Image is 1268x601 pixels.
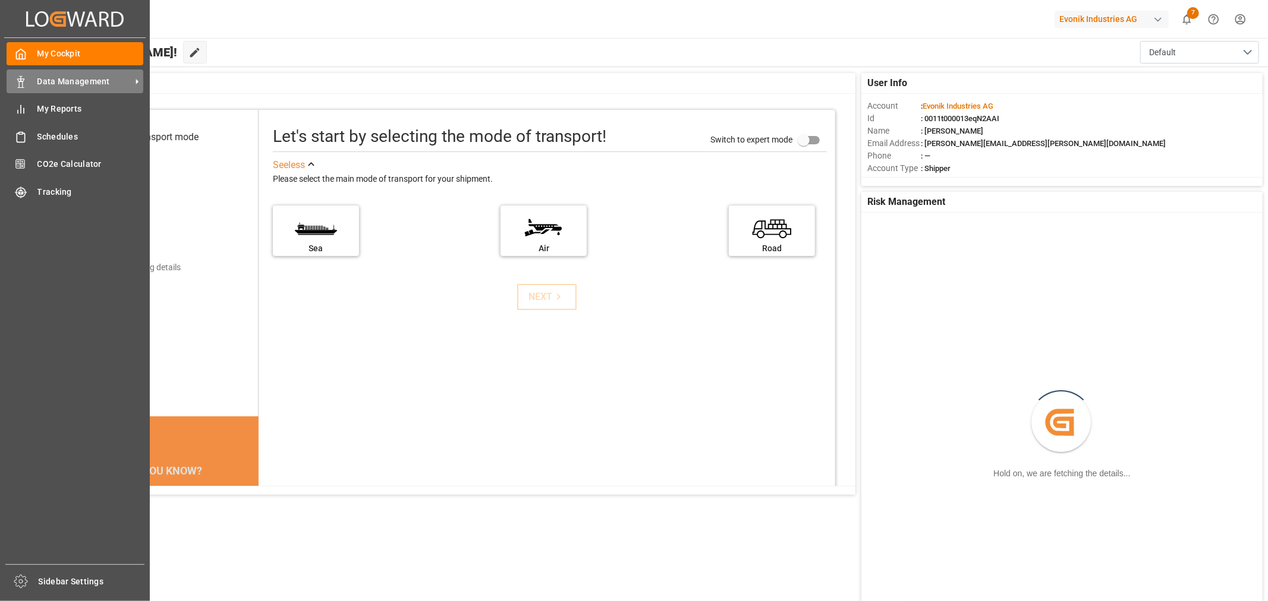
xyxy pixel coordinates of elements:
div: Sea [279,242,353,255]
span: Account [867,100,921,112]
div: Hold on, we are fetching the details... [993,467,1130,480]
span: Phone [867,150,921,162]
span: Hello [PERSON_NAME]! [49,41,177,64]
span: Data Management [37,75,131,88]
div: Evonik Industries AG [1055,11,1169,28]
span: : [921,102,993,110]
span: My Cockpit [37,48,144,60]
div: Road [735,242,809,255]
span: Switch to expert mode [710,134,792,144]
span: Tracking [37,186,144,198]
a: CO2e Calculator [7,153,143,176]
span: : [PERSON_NAME][EMAIL_ADDRESS][PERSON_NAME][DOMAIN_NAME] [921,139,1166,148]
span: 7 [1187,7,1199,19]
div: The energy needed to power one large container ship across the ocean in a single day is the same ... [81,483,244,554]
button: show 7 new notifications [1173,6,1200,33]
button: next slide / item [242,483,259,568]
span: Risk Management [867,195,945,209]
span: : — [921,151,930,160]
span: CO2e Calculator [37,158,144,170]
button: NEXT [517,284,577,310]
span: Default [1149,46,1176,59]
span: Sidebar Settings [39,575,145,588]
a: Schedules [7,125,143,148]
a: Tracking [7,180,143,203]
a: My Reports [7,97,143,121]
div: Select transport mode [106,130,199,144]
a: My Cockpit [7,42,143,65]
div: Please select the main mode of transport for your shipment. [273,172,827,186]
span: Id [867,112,921,125]
span: My Reports [37,103,144,115]
div: Let's start by selecting the mode of transport! [273,124,606,149]
span: : Shipper [921,164,951,173]
div: NEXT [528,290,565,304]
span: : 0011t000013eqN2AAI [921,114,999,123]
span: Schedules [37,131,144,143]
button: open menu [1140,41,1259,64]
span: Name [867,125,921,137]
span: Account Type [867,162,921,175]
button: Help Center [1200,6,1227,33]
span: User Info [867,76,907,90]
div: Air [506,242,581,255]
button: Evonik Industries AG [1055,8,1173,30]
span: : [PERSON_NAME] [921,126,983,135]
div: DID YOU KNOW? [67,458,259,483]
span: Evonik Industries AG [923,102,993,110]
span: Email Address [867,137,921,150]
div: See less [273,158,305,172]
